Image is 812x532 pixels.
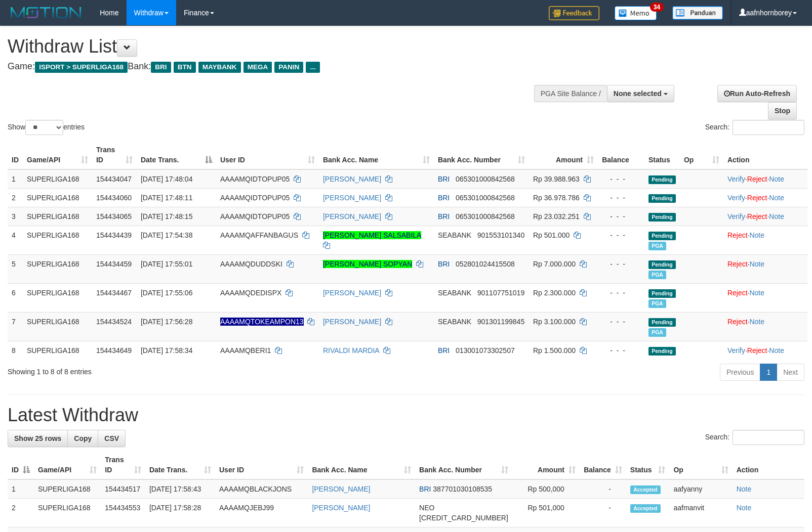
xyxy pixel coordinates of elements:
[8,207,23,226] td: 3
[648,213,676,221] span: Pending
[648,175,676,184] span: Pending
[602,193,640,203] div: - - -
[512,499,580,527] td: Rp 501,000
[438,175,450,183] span: BRI
[312,504,370,512] a: [PERSON_NAME]
[23,188,92,207] td: SUPERLIGA168
[672,6,723,20] img: panduan.png
[8,283,23,312] td: 6
[96,212,132,220] span: 154434065
[8,226,23,254] td: 4
[727,175,745,183] a: Verify
[23,254,92,283] td: SUPERLIGA168
[35,62,128,73] span: ISPORT > SUPERLIGA168
[23,341,92,360] td: SUPERLIGA168
[705,430,804,445] label: Search:
[749,318,764,326] a: Note
[644,141,680,169] th: Status
[680,141,723,169] th: Op: activate to sort column ascending
[243,62,272,73] span: MEGA
[769,194,784,202] a: Note
[615,6,657,20] img: Button%20Memo.svg
[8,188,23,207] td: 2
[456,346,515,354] span: Copy 013001073302507 to clipboard
[8,430,68,447] a: Show 25 rows
[220,212,290,220] span: AAAAMQIDTOPUP05
[648,271,666,279] span: Marked by aafsengchandara
[580,499,626,527] td: -
[8,254,23,283] td: 5
[477,289,524,297] span: Copy 901107751019 to clipboard
[433,485,492,493] span: Copy 387701030108535 to clipboard
[434,141,529,169] th: Bank Acc. Number: activate to sort column ascending
[8,479,34,499] td: 1
[438,346,450,354] span: BRI
[737,485,752,493] a: Note
[438,212,450,220] span: BRI
[308,451,415,479] th: Bank Acc. Name: activate to sort column ascending
[8,405,804,425] h1: Latest Withdraw
[733,120,804,135] input: Search:
[533,289,576,297] span: Rp 2.300.000
[8,451,34,479] th: ID: activate to sort column descending
[96,318,132,326] span: 154434524
[220,231,298,239] span: AAAAMQAFFANBAGUS
[34,451,101,479] th: Game/API: activate to sort column ascending
[737,504,752,512] a: Note
[533,346,576,354] span: Rp 1.500.000
[438,194,450,202] span: BRI
[23,283,92,312] td: SUPERLIGA168
[723,169,807,189] td: · ·
[23,207,92,226] td: SUPERLIGA168
[151,62,171,73] span: BRI
[415,451,512,479] th: Bank Acc. Number: activate to sort column ascending
[477,318,524,326] span: Copy 901301199845 to clipboard
[727,212,745,220] a: Verify
[8,62,531,72] h4: Game: Bank:
[598,141,644,169] th: Balance
[215,451,308,479] th: User ID: activate to sort column ascending
[747,212,767,220] a: Reject
[141,260,192,268] span: [DATE] 17:55:01
[648,328,666,337] span: Marked by aafsengchandara
[723,312,807,341] td: ·
[648,347,676,356] span: Pending
[145,451,215,479] th: Date Trans.: activate to sort column ascending
[727,289,748,297] a: Reject
[669,451,732,479] th: Op: activate to sort column ascending
[438,318,471,326] span: SEABANK
[92,141,137,169] th: Trans ID: activate to sort column ascending
[456,212,515,220] span: Copy 065301000842568 to clipboard
[614,90,662,98] span: None selected
[749,260,764,268] a: Note
[533,194,580,202] span: Rp 36.978.786
[198,62,241,73] span: MAYBANK
[323,260,412,268] a: [PERSON_NAME] SOPYAN
[747,346,767,354] a: Reject
[727,194,745,202] a: Verify
[220,318,304,326] span: Nama rekening ada tanda titik/strip, harap diedit
[8,312,23,341] td: 7
[14,434,61,442] span: Show 25 rows
[141,212,192,220] span: [DATE] 17:48:15
[8,499,34,527] td: 2
[602,288,640,298] div: - - -
[733,451,804,479] th: Action
[438,231,471,239] span: SEABANK
[141,318,192,326] span: [DATE] 17:56:28
[323,289,381,297] a: [PERSON_NAME]
[8,5,85,20] img: MOTION_logo.png
[760,364,777,381] a: 1
[323,231,421,239] a: [PERSON_NAME] SALSABILA
[96,346,132,354] span: 154434649
[101,499,145,527] td: 154434553
[96,260,132,268] span: 154434459
[602,345,640,356] div: - - -
[669,499,732,527] td: aafmanvit
[323,346,379,354] a: RIVALDI MARDIA
[534,85,607,102] div: PGA Site Balance /
[727,318,748,326] a: Reject
[648,242,666,250] span: Marked by aafsengchandara
[749,231,764,239] a: Note
[141,289,192,297] span: [DATE] 17:55:06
